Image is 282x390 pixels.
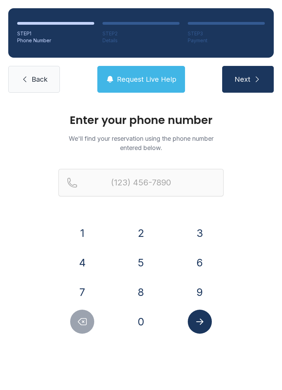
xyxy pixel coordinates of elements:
[102,30,180,37] div: STEP 2
[188,221,212,245] button: 3
[188,280,212,304] button: 9
[129,280,153,304] button: 8
[58,115,224,126] h1: Enter your phone number
[70,251,94,275] button: 4
[129,221,153,245] button: 2
[117,74,176,84] span: Request Live Help
[17,37,94,44] div: Phone Number
[70,221,94,245] button: 1
[32,74,47,84] span: Back
[17,30,94,37] div: STEP 1
[188,37,265,44] div: Payment
[70,280,94,304] button: 7
[129,310,153,334] button: 0
[58,134,224,152] p: We'll find your reservation using the phone number entered below.
[70,310,94,334] button: Delete number
[129,251,153,275] button: 5
[102,37,180,44] div: Details
[58,169,224,196] input: Reservation phone number
[235,74,250,84] span: Next
[188,30,265,37] div: STEP 3
[188,310,212,334] button: Submit lookup form
[188,251,212,275] button: 6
